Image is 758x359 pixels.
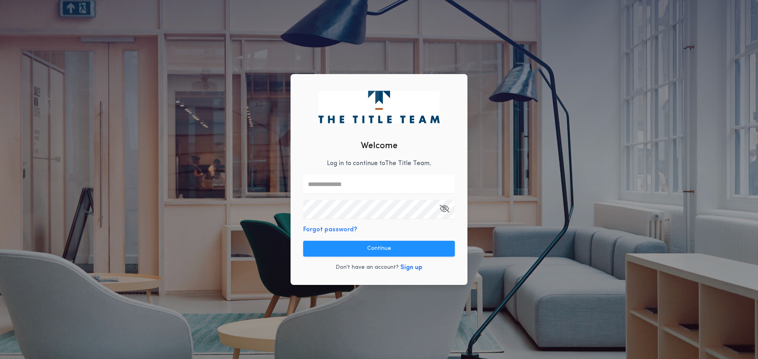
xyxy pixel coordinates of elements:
[327,159,431,168] p: Log in to continue to The Title Team .
[336,264,399,272] p: Don't have an account?
[303,225,357,234] button: Forgot password?
[361,140,398,153] h2: Welcome
[303,241,455,257] button: Continue
[400,263,422,272] button: Sign up
[318,91,439,123] img: logo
